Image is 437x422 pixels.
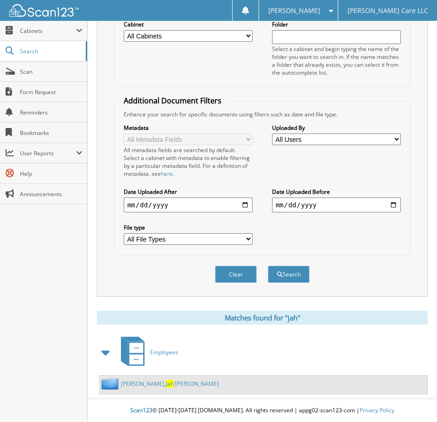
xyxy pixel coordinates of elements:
div: Select a cabinet and begin typing the name of the folder you want to search in. If the name match... [272,45,401,77]
span: Announcements [20,190,82,198]
input: start [124,198,253,212]
span: [PERSON_NAME] [268,8,320,13]
input: end [272,198,401,212]
label: Date Uploaded Before [272,188,401,196]
span: Help [20,170,82,178]
div: © [DATE]-[DATE] [DOMAIN_NAME]. All rights reserved | appg02-scan123-com | [88,399,437,422]
span: Cabinets [20,27,76,35]
span: Form Request [20,88,82,96]
div: Matches found for "jah" [97,311,428,325]
label: Folder [272,20,401,28]
label: File type [124,224,253,231]
span: [PERSON_NAME] Care LLC [348,8,428,13]
a: [PERSON_NAME],Jah'[PERSON_NAME] [121,380,219,388]
a: here [161,170,173,178]
span: Scan123 [130,406,152,414]
div: Enhance your search for specific documents using filters such as date and file type. [119,110,406,118]
button: Clear [215,266,257,283]
img: folder2.png [101,378,121,390]
img: scan123-logo-white.svg [9,4,79,17]
label: Metadata [124,124,253,132]
span: Employees [150,348,178,356]
span: Reminders [20,109,82,116]
span: Scan [20,68,82,76]
label: Cabinet [124,20,253,28]
span: Bookmarks [20,129,82,137]
button: Search [268,266,310,283]
span: User Reports [20,149,76,157]
label: Uploaded By [272,124,401,132]
legend: Additional Document Filters [119,96,226,106]
label: Date Uploaded After [124,188,253,196]
a: Privacy Policy [360,406,394,414]
div: All metadata fields are searched by default. Select a cabinet with metadata to enable filtering b... [124,146,253,178]
span: Jah [166,380,174,388]
iframe: Chat Widget [391,377,437,422]
a: Employees [115,334,178,371]
span: Search [20,47,81,55]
